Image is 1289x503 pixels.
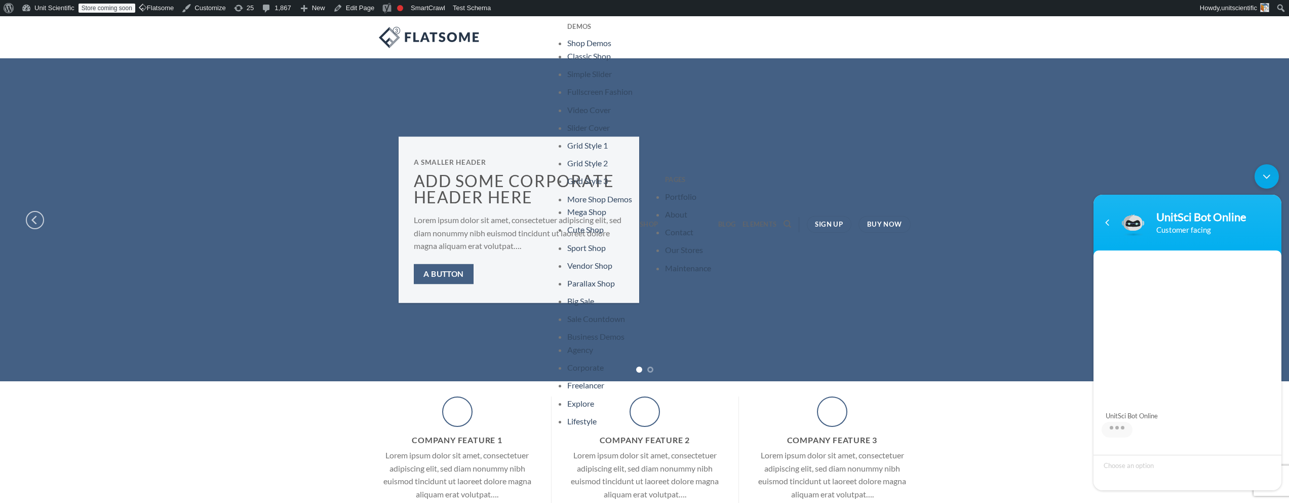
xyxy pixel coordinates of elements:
span: Sign Up [815,219,843,230]
a: Elements [743,214,776,234]
h6: A smaller header [414,159,624,166]
a: Mega Shop [567,207,606,217]
a: Shop Demos [567,38,611,48]
h5: Company Feature 2 [567,435,723,445]
span: Buy now [867,219,902,230]
p: Lorem ipsum dolor sit amet, consectetuer adipiscing elit, sed diam nonummy nibh euismod tincidunt... [754,449,911,500]
a: Pages [665,169,685,190]
a: Store coming soon [79,4,135,13]
a: Grid Style 2 [567,158,608,168]
img: Unit Scientific [379,27,480,48]
a: Freelancer [567,380,604,390]
a: Contact [665,227,693,237]
h3: Add Some Corporate Header Here [414,172,624,205]
a: Agency [567,345,593,354]
a: Portfolio [665,192,696,201]
p: Lorem ipsum dolor sit amet, consectetuer adipiscing elit, sed diam nonummy nibh euismod tincidunt... [414,213,624,252]
a: Grid Style 3 [567,176,608,186]
a: Maintenance [665,263,711,273]
a: Parallax Shop [567,278,615,288]
a: Sale Countdown [567,314,625,324]
a: Explore [567,399,594,408]
a: Classic Shop [567,51,611,61]
a: Shop [640,214,658,234]
a: Lifestyle [567,416,597,426]
a: More Shop Demos [567,194,632,204]
a: Corporate [567,363,604,372]
div: Focus keyphrase not set [397,5,403,11]
a: Video Cover [567,105,611,115]
a: Demos [567,16,591,37]
a: About [665,209,687,219]
a: Simple Slider [567,69,612,79]
a: Fullscreen Fashion [567,87,633,96]
a: Big Sale [567,296,594,306]
span: unitscientific [1221,4,1257,12]
a: Cute Shop [567,225,604,234]
h5: Company Feature 3 [754,435,911,445]
a: Our Stores [665,245,703,255]
a: Search [784,214,791,234]
a: Blog [718,214,735,234]
a: Vendor Shop [567,261,612,270]
span: A button [423,268,464,280]
p: Lorem ipsum dolor sit amet, consectetuer adipiscing elit, sed diam nonummy nibh euismod tincidunt... [567,449,723,500]
a: Grid Style 1 [567,140,608,150]
a: Slider Cover [567,123,610,132]
h5: Company Feature 1 [379,435,536,445]
iframe: SalesIQ Chatwindow [1088,159,1286,495]
a: Sport Shop [567,243,606,253]
button: Previous [26,188,44,252]
a: Business Demos [567,332,624,341]
p: Lorem ipsum dolor sit amet, consectetuer adipiscing elit, sed diam nonummy nibh euismod tincidunt... [379,449,536,500]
